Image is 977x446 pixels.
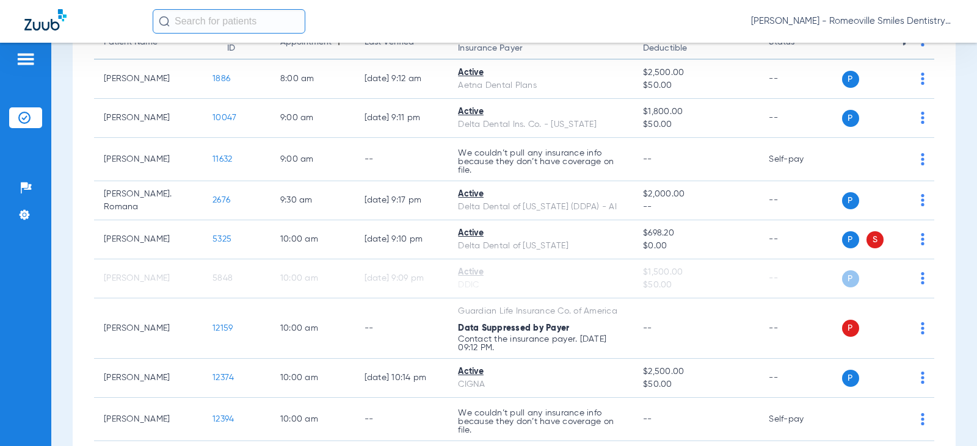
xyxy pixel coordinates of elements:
[271,359,355,398] td: 10:00 AM
[759,138,841,181] td: Self-pay
[355,359,449,398] td: [DATE] 10:14 PM
[458,266,623,279] div: Active
[643,42,749,55] span: Deductible
[921,372,924,384] img: group-dot-blue.svg
[842,320,859,337] span: P
[24,9,67,31] img: Zuub Logo
[458,305,623,318] div: Guardian Life Insurance Co. of America
[458,335,623,352] p: Contact the insurance payer. [DATE] 09:12 PM.
[458,118,623,131] div: Delta Dental Ins. Co. - [US_STATE]
[842,231,859,248] span: P
[643,67,749,79] span: $2,500.00
[921,322,924,334] img: group-dot-blue.svg
[355,220,449,259] td: [DATE] 9:10 PM
[643,188,749,201] span: $2,000.00
[458,42,623,55] span: Insurance Payer
[448,26,633,60] th: Status |
[458,227,623,240] div: Active
[212,113,236,122] span: 10047
[643,227,749,240] span: $698.20
[458,378,623,391] div: CIGNA
[643,365,749,378] span: $2,500.00
[643,266,749,279] span: $1,500.00
[212,415,234,423] span: 12394
[458,324,569,333] span: Data Suppressed by Payer
[759,26,841,60] th: Status
[643,155,652,164] span: --
[458,201,623,214] div: Delta Dental of [US_STATE] (DDPA) - AI
[94,220,203,259] td: [PERSON_NAME]
[921,153,924,165] img: group-dot-blue.svg
[94,99,203,138] td: [PERSON_NAME]
[643,378,749,391] span: $50.00
[643,324,652,333] span: --
[458,149,623,174] p: We couldn’t pull any insurance info because they don’t have coverage on file.
[94,60,203,99] td: [PERSON_NAME]
[94,298,203,359] td: [PERSON_NAME]
[921,194,924,206] img: group-dot-blue.svg
[643,201,749,214] span: --
[458,106,623,118] div: Active
[643,106,749,118] span: $1,800.00
[759,60,841,99] td: --
[921,272,924,284] img: group-dot-blue.svg
[458,67,623,79] div: Active
[212,274,233,282] span: 5848
[212,155,232,164] span: 11632
[271,220,355,259] td: 10:00 AM
[759,220,841,259] td: --
[355,398,449,441] td: --
[355,60,449,99] td: [DATE] 9:12 AM
[759,298,841,359] td: --
[271,60,355,99] td: 8:00 AM
[94,398,203,441] td: [PERSON_NAME]
[159,16,170,27] img: Search Icon
[212,74,230,83] span: 1886
[271,138,355,181] td: 9:00 AM
[212,196,230,204] span: 2676
[921,413,924,425] img: group-dot-blue.svg
[355,298,449,359] td: --
[271,99,355,138] td: 9:00 AM
[866,231,884,248] span: S
[458,365,623,378] div: Active
[94,359,203,398] td: [PERSON_NAME]
[842,71,859,88] span: P
[271,298,355,359] td: 10:00 AM
[355,181,449,220] td: [DATE] 9:17 PM
[458,240,623,253] div: Delta Dental of [US_STATE]
[94,181,203,220] td: [PERSON_NAME]. Romana
[271,259,355,298] td: 10:00 AM
[16,52,35,67] img: hamburger-icon
[759,181,841,220] td: --
[94,138,203,181] td: [PERSON_NAME]
[355,138,449,181] td: --
[759,99,841,138] td: --
[153,9,305,34] input: Search for patients
[921,112,924,124] img: group-dot-blue.svg
[643,240,749,253] span: $0.00
[643,415,652,423] span: --
[842,370,859,387] span: P
[458,409,623,434] p: We couldn’t pull any insurance info because they don’t have coverage on file.
[94,259,203,298] td: [PERSON_NAME]
[921,233,924,245] img: group-dot-blue.svg
[842,192,859,209] span: P
[458,79,623,92] div: Aetna Dental Plans
[751,15,953,27] span: [PERSON_NAME] - Romeoville Smiles Dentistry
[759,359,841,398] td: --
[212,373,234,382] span: 12374
[271,398,355,441] td: 10:00 AM
[212,235,231,243] span: 5325
[355,99,449,138] td: [DATE] 9:11 PM
[643,279,749,292] span: $50.00
[458,188,623,201] div: Active
[842,110,859,127] span: P
[759,259,841,298] td: --
[355,259,449,298] td: [DATE] 9:09 PM
[633,26,759,60] th: Remaining Benefits |
[759,398,841,441] td: Self-pay
[458,279,623,292] div: DDIC
[643,79,749,92] span: $50.00
[271,181,355,220] td: 9:30 AM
